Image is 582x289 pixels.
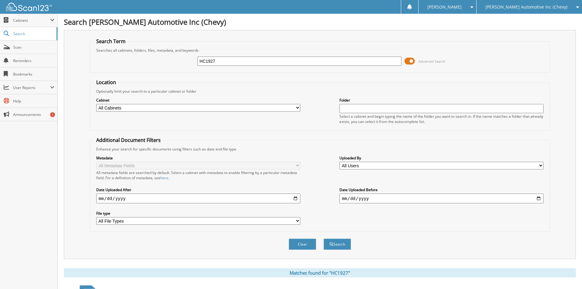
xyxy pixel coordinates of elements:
span: Search [13,31,53,36]
div: Enhance your search for specific documents using filters such as date and file type. [93,146,547,152]
span: Help [13,98,54,104]
span: Scan [13,45,54,50]
span: Announcements [13,112,54,117]
span: [PERSON_NAME] Automotive Inc (Chevy) [485,5,567,9]
span: Reminders [13,58,54,63]
legend: Additional Document Filters [93,137,164,143]
span: Bookmarks [13,72,54,77]
input: end [339,194,544,203]
label: Folder [339,98,544,103]
legend: Location [93,79,119,86]
div: Select a cabinet and begin typing the name of the folder you want to search in. If the name match... [339,114,544,124]
span: User Reports [13,85,50,90]
div: Matches found for "HC1927" [64,268,576,277]
label: Cabinet [96,98,300,103]
div: All metadata fields are searched by default. Select a cabinet with metadata to enable filtering b... [96,170,300,180]
label: Date Uploaded Before [339,187,544,192]
span: Cabinets [13,18,50,23]
label: Uploaded By [339,155,544,161]
input: start [96,194,300,203]
a: here [160,175,168,180]
legend: Search Term [93,38,129,45]
span: Advanced Search [418,59,445,64]
button: Search [324,239,351,250]
div: Optionally limit your search to a particular cabinet or folder [93,89,547,94]
div: Searches all cabinets, folders, files, metadata, and keywords [93,48,547,53]
button: Clear [289,239,316,250]
img: scan123-logo-white.svg [6,3,52,11]
label: Date Uploaded After [96,187,300,192]
label: File type [96,211,300,216]
div: 1 [50,112,55,117]
label: Metadata [96,155,300,161]
span: [PERSON_NAME] [427,5,462,9]
h1: Search [PERSON_NAME] Automotive Inc (Chevy) [64,17,576,27]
